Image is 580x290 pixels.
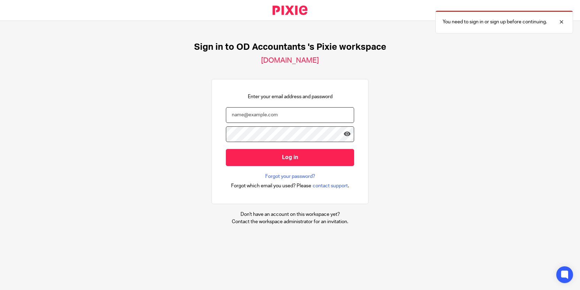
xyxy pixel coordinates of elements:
[231,182,311,189] span: Forgot which email you used? Please
[232,218,348,225] p: Contact the workspace administrator for an invitation.
[265,173,315,180] a: Forgot your password?
[261,56,319,65] h2: [DOMAIN_NAME]
[443,18,547,25] p: You need to sign in or sign up before continuing.
[226,107,354,123] input: name@example.com
[232,211,348,218] p: Don't have an account on this workspace yet?
[248,93,333,100] p: Enter your email address and password
[313,182,348,189] span: contact support
[231,182,349,190] div: .
[226,149,354,166] input: Log in
[194,42,386,53] h1: Sign in to OD Accountants 's Pixie workspace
